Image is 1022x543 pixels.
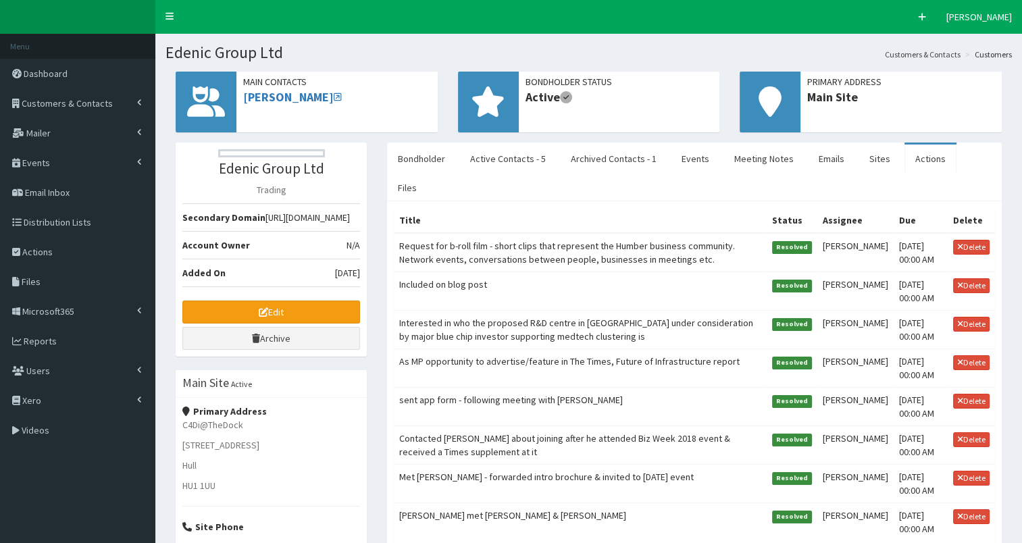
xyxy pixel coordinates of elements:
td: [DATE] 00:00 AM [894,388,948,426]
span: Resolved [772,511,813,523]
td: Request for b-roll film - short clips that represent the Humber business community. Network event... [394,233,766,272]
td: [DATE] 00:00 AM [894,426,948,465]
a: Events [671,145,720,173]
span: Email Inbox [25,186,70,199]
a: Meeting Notes [723,145,804,173]
a: Sites [859,145,901,173]
td: [DATE] 00:00 AM [894,349,948,388]
p: HU1 1UU [182,479,360,492]
span: Files [22,276,41,288]
a: Delete [953,471,990,486]
td: [DATE] 00:00 AM [894,465,948,503]
span: [DATE] [335,266,360,280]
span: Events [22,157,50,169]
span: Resolved [772,318,813,330]
b: Added On [182,267,226,279]
span: Active [526,88,713,106]
span: [PERSON_NAME] [946,11,1012,23]
b: Account Owner [182,239,250,251]
li: [URL][DOMAIN_NAME] [182,203,360,232]
td: [DATE] 00:00 AM [894,311,948,349]
p: C4Di@TheDock [182,418,360,432]
a: Archived Contacts - 1 [560,145,667,173]
a: Emails [808,145,855,173]
span: Resolved [772,395,813,407]
a: Delete [953,355,990,370]
td: [PERSON_NAME] [817,311,894,349]
td: [DATE] 00:00 AM [894,272,948,311]
h1: Edenic Group Ltd [165,44,1012,61]
span: Videos [22,424,49,436]
a: Delete [953,432,990,447]
td: [PERSON_NAME] [817,426,894,465]
span: Main Site [807,88,995,106]
span: Microsoft365 [22,305,74,317]
a: Delete [953,509,990,524]
td: [PERSON_NAME] [817,503,894,542]
li: Customers [962,49,1012,60]
strong: Primary Address [182,405,267,417]
span: Users [26,365,50,377]
span: Reports [24,335,57,347]
th: Due [894,208,948,233]
a: [PERSON_NAME] [243,89,342,105]
a: Edit [182,301,360,324]
a: Customers & Contacts [885,49,961,60]
b: Secondary Domain [182,211,265,224]
span: Resolved [772,472,813,484]
span: N/A [347,238,360,252]
span: Actions [22,246,53,258]
a: Delete [953,317,990,332]
td: Included on blog post [394,272,766,311]
small: Active [231,379,252,389]
span: Resolved [772,434,813,446]
td: [PERSON_NAME] [817,233,894,272]
td: [PERSON_NAME] met [PERSON_NAME] & [PERSON_NAME] [394,503,766,542]
span: Resolved [772,357,813,369]
a: Delete [953,240,990,255]
span: Dashboard [24,68,68,80]
strong: Site Phone [182,521,244,533]
th: Status [767,208,818,233]
td: Interested in who the proposed R&D centre in [GEOGRAPHIC_DATA] under consideration by major blue ... [394,311,766,349]
th: Delete [948,208,995,233]
td: [PERSON_NAME] [817,388,894,426]
a: Files [387,174,428,202]
h3: Main Site [182,377,229,389]
td: [DATE] 00:00 AM [894,503,948,542]
span: Resolved [772,280,813,292]
a: Delete [953,394,990,409]
td: [PERSON_NAME] [817,465,894,503]
span: Xero [22,394,41,407]
td: [PERSON_NAME] [817,272,894,311]
span: Customers & Contacts [22,97,113,109]
a: Bondholder [387,145,456,173]
a: Active Contacts - 5 [459,145,557,173]
span: Resolved [772,241,813,253]
p: Trading [182,183,360,197]
td: [DATE] 00:00 AM [894,233,948,272]
h3: Edenic Group Ltd [182,161,360,176]
td: [PERSON_NAME] [817,349,894,388]
span: Bondholder Status [526,75,713,88]
td: As MP opportunity to advertise/feature in The Times, Future of Infrastructure report [394,349,766,388]
p: [STREET_ADDRESS] [182,438,360,452]
span: Mailer [26,127,51,139]
span: Main Contacts [243,75,431,88]
td: sent app form - following meeting with [PERSON_NAME] [394,388,766,426]
a: Archive [182,327,360,350]
p: Hull [182,459,360,472]
td: Met [PERSON_NAME] - forwarded intro brochure & invited to [DATE] event [394,465,766,503]
th: Assignee [817,208,894,233]
td: Contacted [PERSON_NAME] about joining after he attended Biz Week 2018 event & received a Times su... [394,426,766,465]
th: Title [394,208,766,233]
span: Primary Address [807,75,995,88]
a: Actions [904,145,956,173]
a: Delete [953,278,990,293]
span: Distribution Lists [24,216,91,228]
